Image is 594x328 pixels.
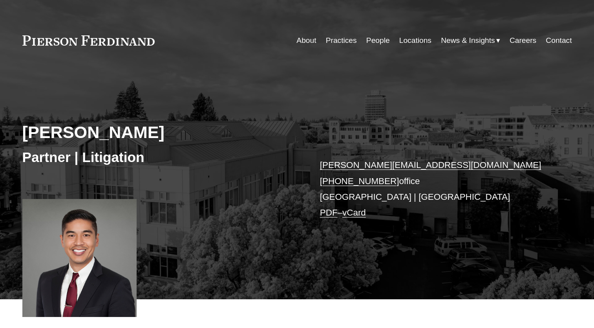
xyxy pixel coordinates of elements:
h2: [PERSON_NAME] [22,122,297,142]
a: Contact [546,33,572,48]
a: [PHONE_NUMBER] [320,176,399,186]
a: Locations [399,33,431,48]
a: People [366,33,390,48]
a: vCard [342,208,366,217]
a: About [296,33,316,48]
a: Practices [326,33,357,48]
a: PDF [320,208,338,217]
h3: Partner | Litigation [22,149,297,166]
a: folder dropdown [441,33,500,48]
a: [PERSON_NAME][EMAIL_ADDRESS][DOMAIN_NAME] [320,160,541,170]
a: Careers [510,33,536,48]
span: News & Insights [441,34,495,48]
p: office [GEOGRAPHIC_DATA] | [GEOGRAPHIC_DATA] – [320,157,549,221]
